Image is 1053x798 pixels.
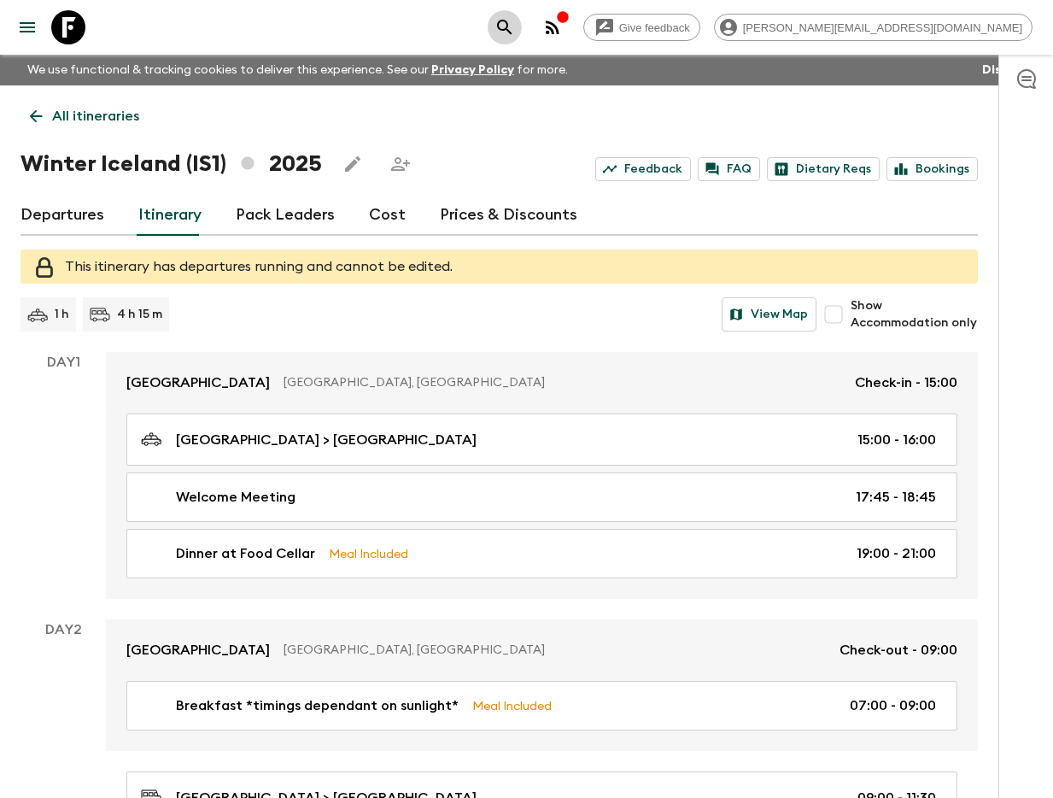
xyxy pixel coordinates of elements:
[126,414,957,466] a: [GEOGRAPHIC_DATA] > [GEOGRAPHIC_DATA]15:00 - 16:00
[20,99,149,133] a: All itineraries
[472,696,552,715] p: Meal Included
[722,297,816,332] button: View Map
[126,640,270,660] p: [GEOGRAPHIC_DATA]
[284,374,841,391] p: [GEOGRAPHIC_DATA], [GEOGRAPHIC_DATA]
[336,147,370,181] button: Edit this itinerary
[55,306,69,323] p: 1 h
[236,195,335,236] a: Pack Leaders
[10,10,44,44] button: menu
[369,195,406,236] a: Cost
[734,21,1032,34] span: [PERSON_NAME][EMAIL_ADDRESS][DOMAIN_NAME]
[106,619,978,681] a: [GEOGRAPHIC_DATA][GEOGRAPHIC_DATA], [GEOGRAPHIC_DATA]Check-out - 09:00
[20,55,575,85] p: We use functional & tracking cookies to deliver this experience. See our for more.
[886,157,978,181] a: Bookings
[52,106,139,126] p: All itineraries
[698,157,760,181] a: FAQ
[595,157,691,181] a: Feedback
[856,487,936,508] p: 17:45 - 18:45
[857,543,936,564] p: 19:00 - 21:00
[20,352,106,373] p: Day 1
[855,373,957,393] p: Check-in - 15:00
[610,21,699,34] span: Give feedback
[383,147,418,181] span: Share this itinerary
[488,10,522,44] button: search adventures
[20,619,106,640] p: Day 2
[176,695,459,716] p: Breakfast *timings dependant on sunlight*
[857,430,936,450] p: 15:00 - 16:00
[176,543,315,564] p: Dinner at Food Cellar
[440,195,577,236] a: Prices & Discounts
[284,642,826,659] p: [GEOGRAPHIC_DATA], [GEOGRAPHIC_DATA]
[176,430,477,450] p: [GEOGRAPHIC_DATA] > [GEOGRAPHIC_DATA]
[978,58,1033,82] button: Dismiss
[138,195,202,236] a: Itinerary
[20,195,104,236] a: Departures
[117,306,162,323] p: 4 h 15 m
[126,472,957,522] a: Welcome Meeting17:45 - 18:45
[851,297,978,332] span: Show Accommodation only
[20,147,322,181] h1: Winter Iceland (IS1) 2025
[767,157,880,181] a: Dietary Reqs
[65,260,453,273] span: This itinerary has departures running and cannot be edited.
[126,373,270,393] p: [GEOGRAPHIC_DATA]
[714,14,1033,41] div: [PERSON_NAME][EMAIL_ADDRESS][DOMAIN_NAME]
[583,14,700,41] a: Give feedback
[329,544,408,563] p: Meal Included
[431,64,514,76] a: Privacy Policy
[126,529,957,578] a: Dinner at Food CellarMeal Included19:00 - 21:00
[839,640,957,660] p: Check-out - 09:00
[106,352,978,414] a: [GEOGRAPHIC_DATA][GEOGRAPHIC_DATA], [GEOGRAPHIC_DATA]Check-in - 15:00
[176,487,295,508] p: Welcome Meeting
[850,695,936,716] p: 07:00 - 09:00
[126,681,957,731] a: Breakfast *timings dependant on sunlight*Meal Included07:00 - 09:00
